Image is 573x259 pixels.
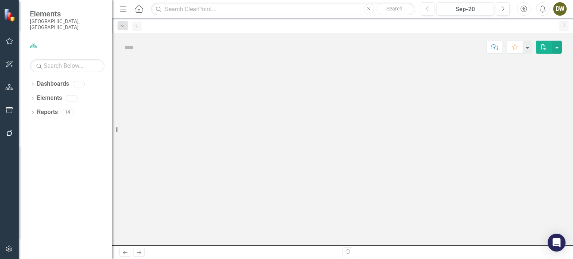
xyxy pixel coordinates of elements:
div: 14 [62,109,73,116]
input: Search Below... [30,59,104,72]
button: Sep-20 [436,2,494,16]
div: Sep-20 [439,5,491,14]
a: Reports [37,108,58,117]
button: DW [553,2,567,16]
small: [GEOGRAPHIC_DATA], [GEOGRAPHIC_DATA] [30,18,104,31]
a: Elements [37,94,62,102]
img: ClearPoint Strategy [4,9,17,22]
a: Dashboards [37,80,69,88]
input: Search ClearPoint... [151,3,415,16]
span: Search [386,6,403,12]
img: Not Defined [123,41,135,53]
button: Search [376,4,413,14]
span: Elements [30,9,104,18]
div: Open Intercom Messenger [548,234,566,252]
